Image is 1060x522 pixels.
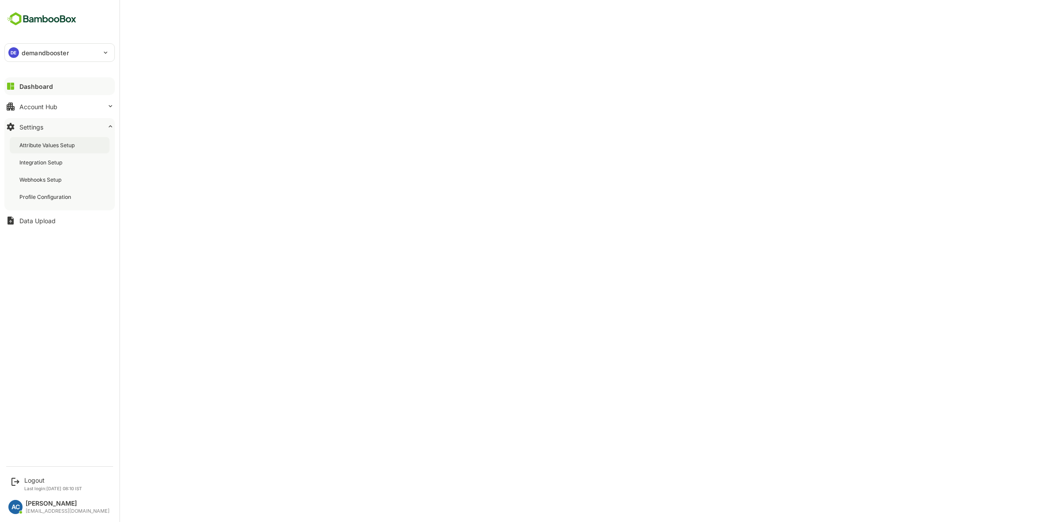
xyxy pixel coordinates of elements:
div: Attribute Values Setup [19,141,76,149]
div: [PERSON_NAME] [26,500,110,507]
div: Integration Setup [19,159,64,166]
div: DEdemandbooster [5,44,114,61]
div: Webhooks Setup [19,176,63,183]
div: Account Hub [19,103,57,110]
div: Logout [24,476,82,484]
p: Last login: [DATE] 08:10 IST [24,486,82,491]
img: BambooboxFullLogoMark.5f36c76dfaba33ec1ec1367b70bb1252.svg [4,11,79,27]
div: Profile Configuration [19,193,73,201]
div: DE [8,47,19,58]
button: Dashboard [4,77,115,95]
p: demandbooster [22,48,69,57]
div: Data Upload [19,217,56,225]
div: Dashboard [19,83,53,90]
div: [EMAIL_ADDRESS][DOMAIN_NAME] [26,508,110,514]
button: Data Upload [4,212,115,229]
div: AC [8,500,23,514]
button: Settings [4,118,115,136]
div: Settings [19,123,43,131]
button: Account Hub [4,98,115,115]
